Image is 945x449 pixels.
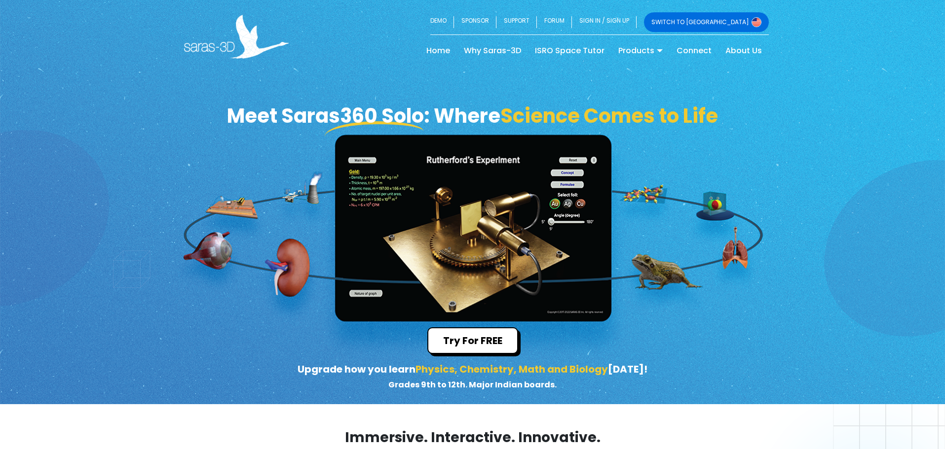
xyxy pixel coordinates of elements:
[752,17,761,27] img: Switch to USA
[419,43,457,59] a: Home
[388,379,557,390] small: Grades 9th to 12th. Major Indian boards.
[572,12,637,32] a: SIGN IN / SIGN UP
[611,43,670,59] a: Products
[332,429,613,447] h3: Immersive. Interactive. Innovative.
[670,43,718,59] a: Connect
[457,43,528,59] a: Why Saras-3D
[454,12,496,32] a: SPONSOR
[184,15,289,59] img: Saras 3D
[416,362,608,376] span: Physics, Chemistry, Math and Biology
[537,12,572,32] a: FORUM
[427,327,518,354] button: Try For FREE
[496,12,537,32] a: SUPPORT
[718,43,769,59] a: About Us
[528,43,611,59] a: ISRO Space Tutor
[430,12,454,32] a: DEMO
[644,12,769,32] a: SWITCH TO [GEOGRAPHIC_DATA]
[207,362,738,391] p: Upgrade how you learn [DATE]!
[177,104,769,128] h1: Meet Saras360 Solo: Where
[500,102,718,130] span: Science Comes to Life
